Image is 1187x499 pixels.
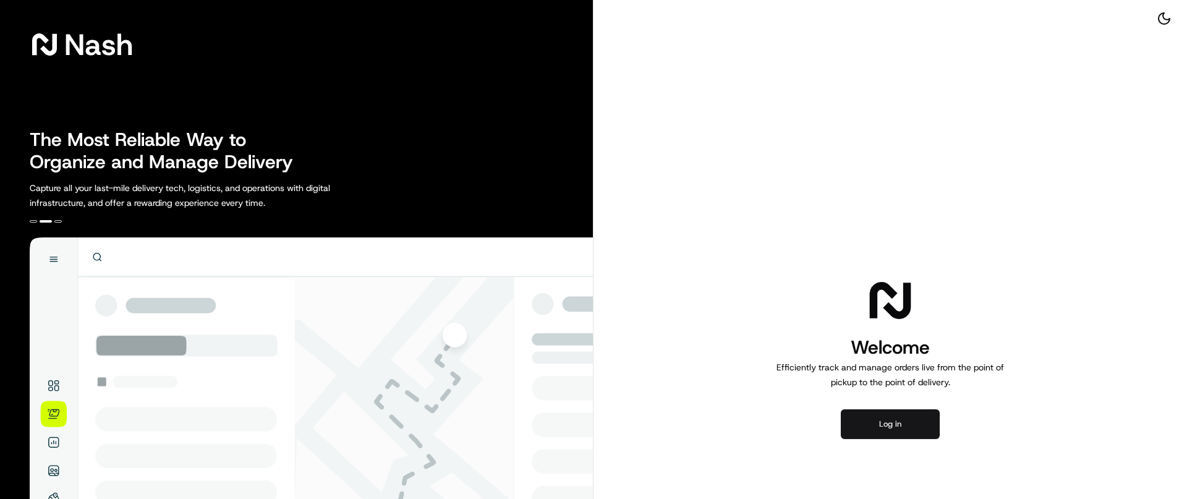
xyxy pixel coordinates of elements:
h1: Welcome [772,335,1009,360]
p: Efficiently track and manage orders live from the point of pickup to the point of delivery. [772,360,1009,390]
span: Nash [64,32,133,57]
button: Log in [841,409,940,439]
p: Capture all your last-mile delivery tech, logistics, and operations with digital infrastructure, ... [30,181,386,210]
h2: The Most Reliable Way to Organize and Manage Delivery [30,129,307,173]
